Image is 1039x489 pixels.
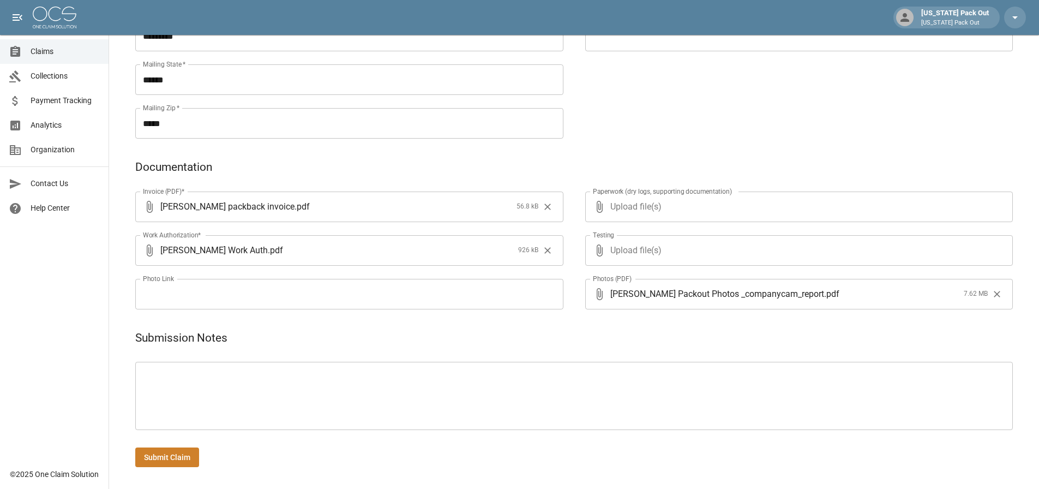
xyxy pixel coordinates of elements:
[31,202,100,214] span: Help Center
[31,144,100,156] span: Organization
[143,230,201,240] label: Work Authorization*
[989,286,1005,302] button: Clear
[160,200,295,213] span: [PERSON_NAME] packback invoice
[160,244,268,257] span: [PERSON_NAME] Work Auth
[295,200,310,213] span: . pdf
[7,7,28,28] button: open drawer
[143,274,174,283] label: Photo Link
[31,46,100,57] span: Claims
[917,8,993,27] div: [US_STATE] Pack Out
[539,199,556,215] button: Clear
[31,120,100,131] span: Analytics
[593,187,732,196] label: Paperwork (dry logs, supporting documentation)
[539,242,556,259] button: Clear
[31,70,100,82] span: Collections
[135,448,199,468] button: Submit Claim
[593,230,614,240] label: Testing
[143,59,185,69] label: Mailing State
[143,103,180,112] label: Mailing Zip
[964,289,988,300] span: 7.62 MB
[10,469,99,480] div: © 2025 One Claim Solution
[610,235,984,266] span: Upload file(s)
[824,288,839,300] span: . pdf
[143,187,185,196] label: Invoice (PDF)*
[610,288,824,300] span: [PERSON_NAME] Packout Photos _companycam_report
[921,19,989,28] p: [US_STATE] Pack Out
[31,178,100,189] span: Contact Us
[268,244,283,257] span: . pdf
[518,245,538,256] span: 926 kB
[517,201,538,212] span: 56.8 kB
[610,192,984,222] span: Upload file(s)
[33,7,76,28] img: ocs-logo-white-transparent.png
[31,95,100,106] span: Payment Tracking
[593,274,632,283] label: Photos (PDF)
